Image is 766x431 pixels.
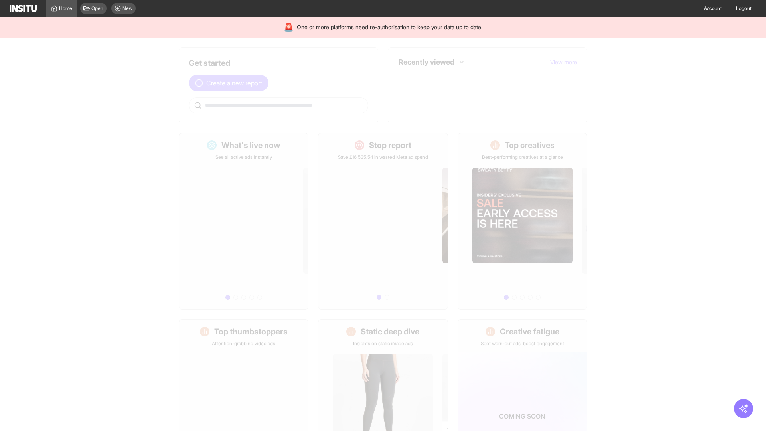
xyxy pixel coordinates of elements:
img: Logo [10,5,37,12]
div: 🚨 [284,22,294,33]
span: Open [91,5,103,12]
span: Home [59,5,72,12]
span: New [122,5,132,12]
span: One or more platforms need re-authorisation to keep your data up to date. [297,23,482,31]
